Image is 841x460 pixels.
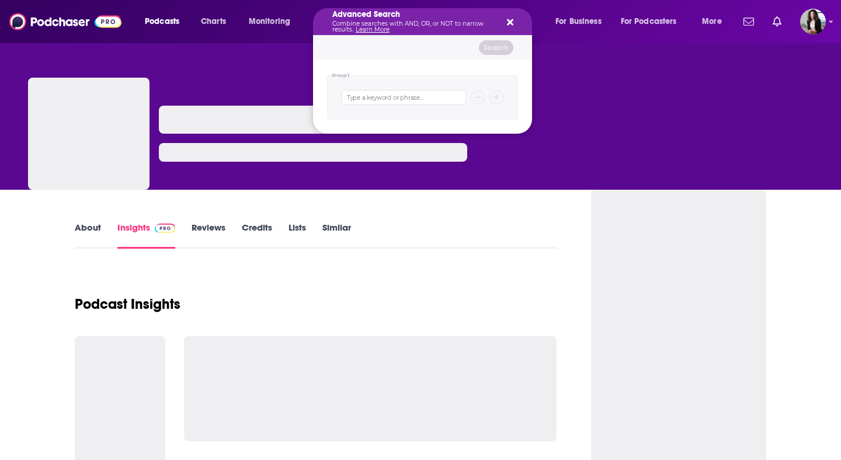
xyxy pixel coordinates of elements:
[322,222,351,249] a: Similar
[342,90,466,105] input: Type a keyword or phrase...
[613,12,694,31] button: open menu
[201,13,226,30] span: Charts
[356,26,390,33] a: Learn More
[155,224,175,233] img: Podchaser Pro
[145,13,179,30] span: Podcasts
[768,12,786,32] a: Show notifications dropdown
[75,295,180,313] h1: Podcast Insights
[332,21,494,33] p: Combine searches with AND, OR, or NOT to narrow results.
[694,12,736,31] button: open menu
[621,13,677,30] span: For Podcasters
[547,12,616,31] button: open menu
[193,12,233,31] a: Charts
[75,222,101,249] a: About
[249,13,290,30] span: Monitoring
[332,11,494,19] h5: Advanced Search
[242,222,272,249] a: Credits
[739,12,759,32] a: Show notifications dropdown
[332,73,350,78] h4: Group 1
[800,9,826,34] span: Logged in as ElizabethCole
[241,12,305,31] button: open menu
[289,222,306,249] a: Lists
[9,11,121,33] img: Podchaser - Follow, Share and Rate Podcasts
[555,13,602,30] span: For Business
[479,40,513,55] button: Search
[324,8,543,35] div: Search podcasts, credits, & more...
[800,9,826,34] button: Show profile menu
[192,222,225,249] a: Reviews
[117,222,175,249] a: InsightsPodchaser Pro
[800,9,826,34] img: User Profile
[702,13,722,30] span: More
[137,12,194,31] button: open menu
